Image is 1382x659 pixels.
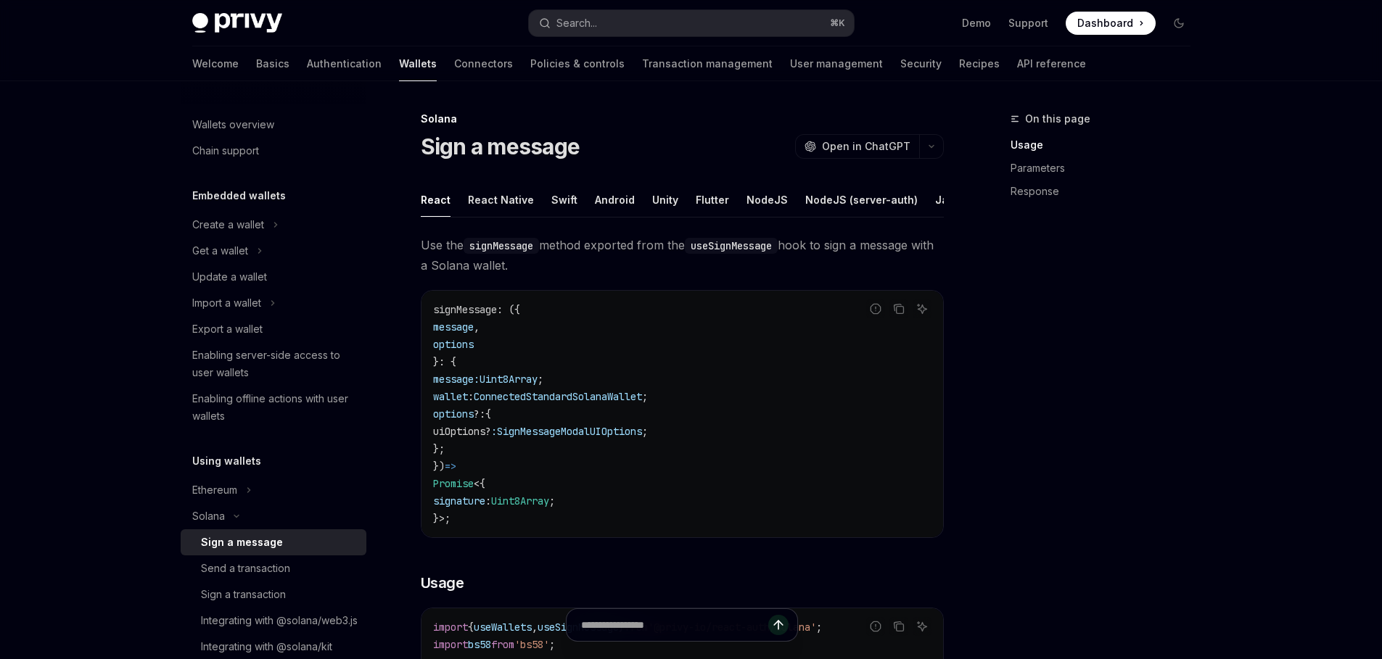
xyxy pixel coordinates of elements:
button: Open search [529,10,854,36]
button: Toggle Create a wallet section [181,212,366,238]
span: wallet [433,390,468,403]
button: Java [935,183,961,217]
h5: Embedded wallets [192,187,286,204]
img: dark logo [192,13,282,33]
a: Sign a message [181,529,366,555]
span: : [491,425,497,438]
input: Ask a question... [581,609,768,641]
div: Integrating with @solana/kit [201,638,332,655]
div: Enabling offline actions with user wallets [192,390,358,425]
button: Toggle Solana section [181,503,366,529]
div: Export a wallet [192,320,263,338]
a: Usage [1011,133,1202,157]
span: , [474,320,480,333]
a: Chain support [181,138,366,164]
span: : ({ [497,303,520,316]
div: Sign a transaction [201,586,286,603]
button: Toggle Ethereum section [181,477,366,503]
div: Get a wallet [192,242,248,260]
span: message [433,320,474,333]
div: Create a wallet [192,216,264,233]
div: Update a wallet [192,268,267,286]
code: signMessage [464,238,539,254]
h1: Sign a message [421,133,580,159]
button: Toggle Import a wallet section [181,290,366,316]
a: Recipes [959,46,1000,81]
div: Ethereum [192,481,237,499]
div: Solana [192,507,225,525]
span: Use the method exported from the hook to sign a message with a Solana wallet. [421,235,944,275]
span: ; [549,494,555,507]
span: Dashboard [1077,16,1133,30]
span: ; [538,373,543,386]
button: Ask AI [913,299,931,318]
a: Sign a transaction [181,581,366,608]
button: React [421,183,451,217]
span: options [433,338,474,351]
button: Copy the contents from the code block [889,299,908,318]
button: Send message [768,615,789,635]
a: Enabling server-side access to user wallets [181,342,366,386]
span: => [445,460,456,473]
div: Sign a message [201,534,283,551]
span: message: [433,373,480,386]
a: Basics [256,46,289,81]
div: Wallets overview [192,116,274,133]
div: Enabling server-side access to user wallets [192,347,358,381]
a: Export a wallet [181,316,366,342]
span: signMessage [433,303,497,316]
span: ?: [474,407,485,420]
span: }: { [433,355,456,368]
div: Import a wallet [192,294,261,312]
a: Policies & controls [530,46,625,81]
button: Swift [551,183,577,217]
button: Toggle dark mode [1167,12,1190,35]
a: API reference [1017,46,1086,81]
button: NodeJS [746,183,788,217]
button: React Native [468,183,534,217]
span: }; [433,442,445,455]
span: Open in ChatGPT [822,139,910,154]
span: options [433,407,474,420]
span: ; [642,390,648,403]
div: Chain support [192,142,259,159]
span: }>; [433,512,451,525]
button: NodeJS (server-auth) [805,183,918,217]
div: Send a transaction [201,560,290,577]
div: Solana [421,112,944,126]
a: Response [1011,180,1202,203]
button: Toggle Get a wallet section [181,238,366,264]
button: Unity [652,183,678,217]
span: }) [433,460,445,473]
span: Promise [433,477,474,490]
a: Update a wallet [181,264,366,290]
span: SignMessageModalUIOptions [497,425,642,438]
span: ; [642,425,648,438]
h5: Using wallets [192,452,261,470]
span: uiOptions? [433,425,491,438]
span: Uint8Array [491,494,549,507]
a: Dashboard [1066,12,1156,35]
span: <{ [474,477,485,490]
span: Uint8Array [480,373,538,386]
a: Support [1008,16,1048,30]
a: Authentication [307,46,382,81]
a: Security [900,46,942,81]
span: : [468,390,474,403]
a: Send a transaction [181,555,366,581]
button: Report incorrect code [866,299,885,318]
a: Transaction management [642,46,773,81]
div: Integrating with @solana/web3.js [201,612,358,629]
a: Connectors [454,46,513,81]
div: Search... [556,14,597,32]
a: Enabling offline actions with user wallets [181,386,366,429]
a: Wallets overview [181,112,366,138]
a: Parameters [1011,157,1202,180]
span: signature [433,494,485,507]
span: On this page [1025,110,1090,128]
a: Welcome [192,46,239,81]
a: Wallets [399,46,437,81]
span: { [485,407,491,420]
span: : [485,494,491,507]
button: Open in ChatGPT [795,134,919,159]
